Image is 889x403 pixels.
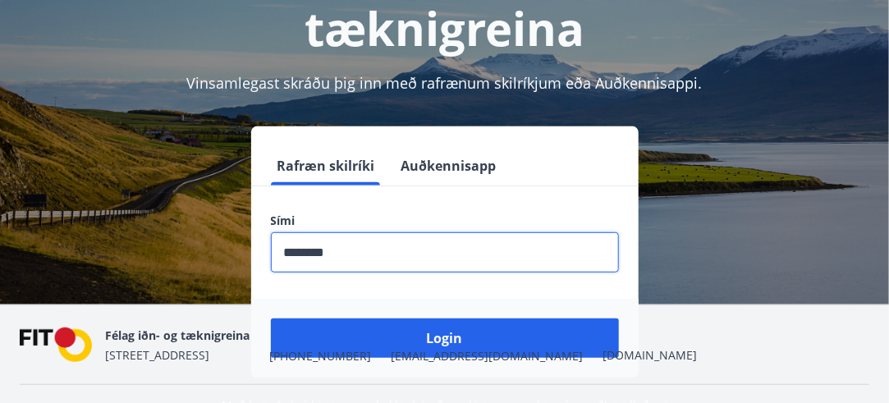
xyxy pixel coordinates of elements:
[105,327,250,343] span: Félag iðn- og tæknigreina
[271,146,382,185] button: Rafræn skilríki
[395,146,503,185] button: Auðkennisapp
[105,347,209,363] span: [STREET_ADDRESS]
[271,318,619,358] button: Login
[271,213,619,229] label: Sími
[603,347,697,363] a: [DOMAIN_NAME]
[269,348,371,364] span: [PHONE_NUMBER]
[187,73,703,93] span: Vinsamlegast skráðu þig inn með rafrænum skilríkjum eða Auðkennisappi.
[20,327,92,363] img: FPQVkF9lTnNbbaRSFyT17YYeljoOGk5m51IhT0bO.png
[391,348,583,364] span: [EMAIL_ADDRESS][DOMAIN_NAME]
